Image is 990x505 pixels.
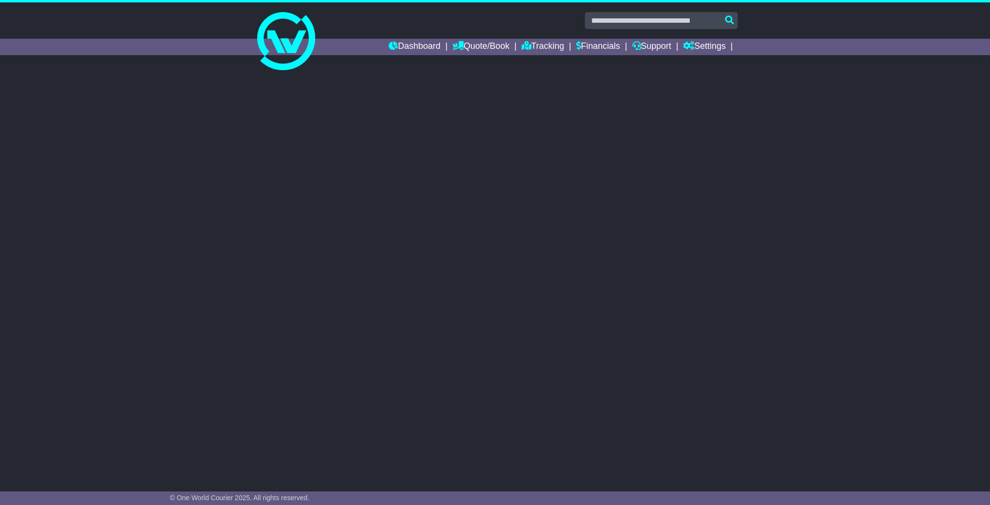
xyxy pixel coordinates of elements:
[576,39,620,55] a: Financials
[389,39,440,55] a: Dashboard
[683,39,726,55] a: Settings
[522,39,564,55] a: Tracking
[452,39,510,55] a: Quote/Book
[632,39,671,55] a: Support
[170,494,309,502] span: © One World Courier 2025. All rights reserved.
